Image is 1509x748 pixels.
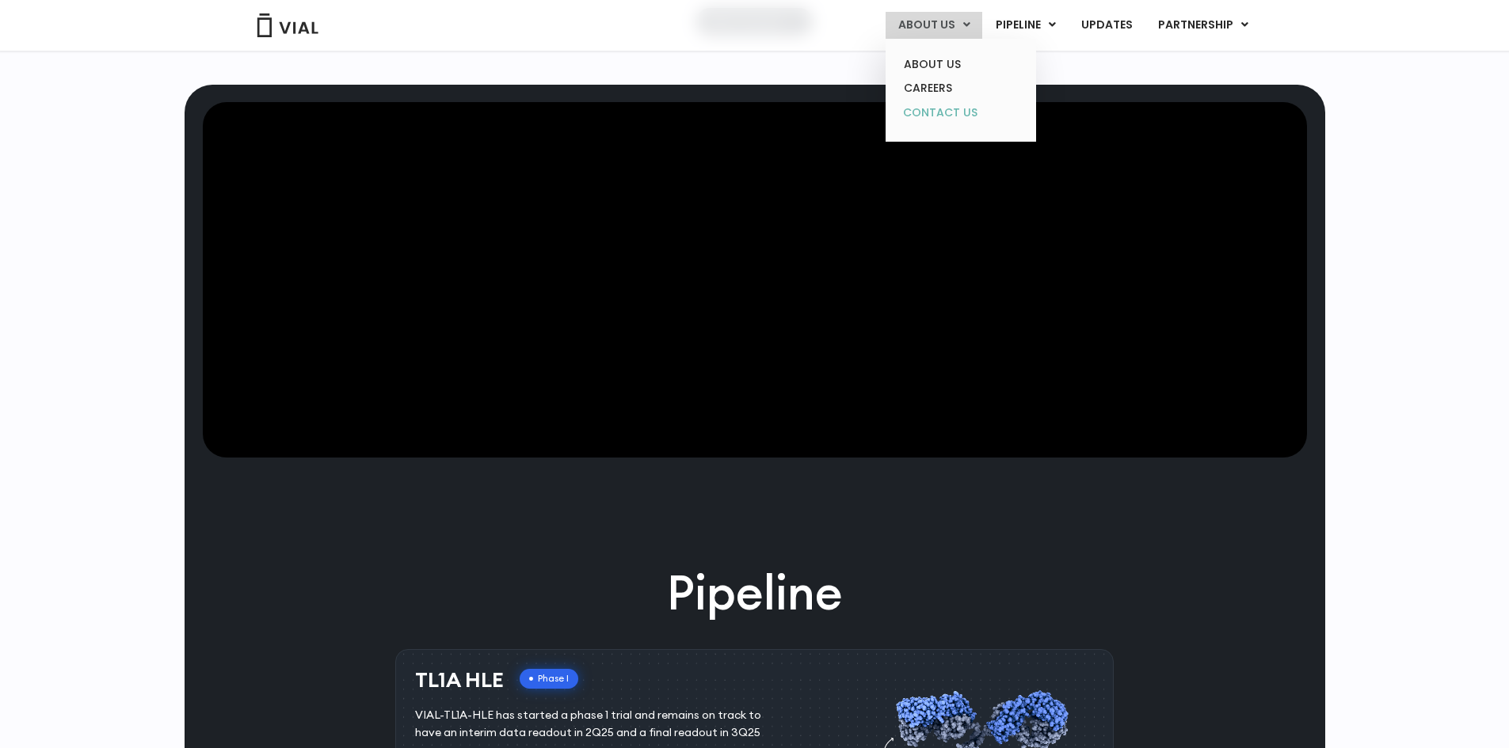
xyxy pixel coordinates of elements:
[1069,12,1145,39] a: UPDATES
[520,669,578,689] div: Phase I
[983,12,1068,39] a: PIPELINEMenu Toggle
[256,13,319,37] img: Vial Logo
[886,12,982,39] a: ABOUT USMenu Toggle
[415,707,785,742] div: VIAL-TL1A-HLE has started a phase 1 trial and remains on track to have an interim data readout in...
[891,52,1030,77] a: ABOUT US
[667,560,843,625] h2: Pipeline
[1145,12,1261,39] a: PARTNERSHIPMenu Toggle
[891,76,1030,101] a: CAREERS
[891,101,1030,126] a: CONTACT US
[415,669,504,692] h3: TL1A HLE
